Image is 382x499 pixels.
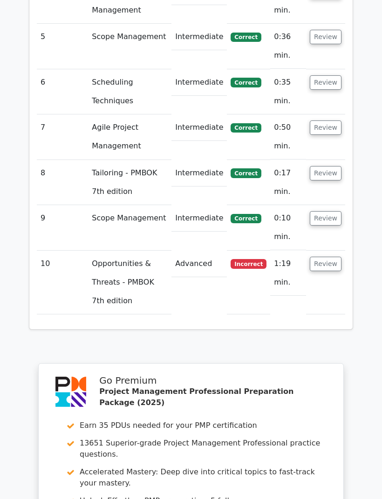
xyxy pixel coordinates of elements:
td: Opportunities & Threats - PMBOK 7th edition [88,251,171,314]
td: 6 [37,69,88,114]
span: Correct [231,78,261,87]
button: Review [310,30,341,44]
td: Agile Project Management [88,114,171,160]
td: 8 [37,160,88,205]
span: Correct [231,214,261,223]
td: Advanced [171,251,227,277]
td: 0:50 min. [270,114,306,160]
td: 1:19 min. [270,251,306,296]
button: Review [310,211,341,226]
td: Tailoring - PMBOK 7th edition [88,160,171,205]
td: Scope Management [88,205,171,250]
td: Intermediate [171,160,227,186]
span: Correct [231,168,261,178]
td: 10 [37,251,88,314]
td: Scheduling Techniques [88,69,171,114]
td: 5 [37,24,88,69]
td: 0:36 min. [270,24,306,69]
td: 0:35 min. [270,69,306,114]
td: Intermediate [171,24,227,50]
button: Review [310,166,341,180]
td: 7 [37,114,88,160]
td: 0:10 min. [270,205,306,250]
td: Intermediate [171,205,227,232]
td: 9 [37,205,88,250]
td: Intermediate [171,69,227,96]
button: Review [310,75,341,90]
span: Incorrect [231,259,266,268]
button: Review [310,257,341,271]
td: Intermediate [171,114,227,141]
span: Correct [231,33,261,42]
span: Correct [231,123,261,133]
button: Review [310,120,341,135]
td: Scope Management [88,24,171,69]
td: 0:17 min. [270,160,306,205]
